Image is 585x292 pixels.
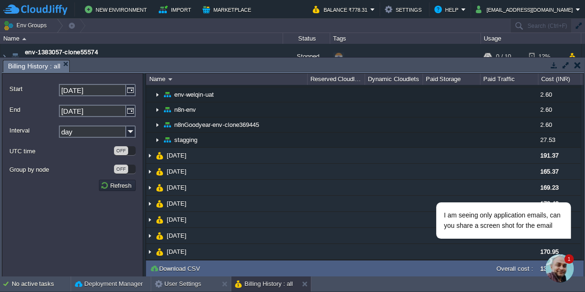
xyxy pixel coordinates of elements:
[146,196,154,211] img: AMDAwAAAACH5BAEAAAAALAAAAAABAAEAAAICRAEAOw==
[540,91,552,98] span: 2.60
[434,4,461,15] button: Help
[173,121,260,129] a: n8nGoodyear-env-clone369445
[9,146,113,156] label: UTC time
[166,167,188,175] a: [DATE]
[481,74,538,85] div: Paid Traffic
[154,133,161,147] img: AMDAwAAAACH5BAEAAAAALAAAAAABAAEAAAICRAEAOw==
[100,181,134,190] button: Refresh
[163,117,171,132] img: AMDAwAAAACH5BAEAAAAALAAAAAABAAEAAAICRAEAOw==
[154,102,161,117] img: AMDAwAAAACH5BAEAAAAALAAAAAABAAEAAAICRAEAOw==
[308,74,365,85] div: Reserved Cloudlets
[150,264,203,273] button: Download CSV
[423,74,480,85] div: Paid Storage
[540,106,552,113] span: 2.60
[283,44,330,69] div: Stopped
[3,4,67,16] img: CloudJiffy
[146,244,154,259] img: AMDAwAAAACH5BAEAAAAALAAAAAABAAEAAAICRAEAOw==
[9,84,58,94] label: Start
[163,133,171,147] img: AMDAwAAAACH5BAEAAAAALAAAAAABAAEAAAICRAEAOw==
[75,279,143,289] button: Deployment Manager
[166,248,188,256] a: [DATE]
[146,148,154,163] img: AMDAwAAAACH5BAEAAAAALAAAAAABAAEAAAICRAEAOw==
[114,146,128,155] div: OFF
[9,125,58,135] label: Interval
[529,44,560,69] div: 12%
[114,165,128,174] div: OFF
[173,136,199,144] a: stagging
[156,228,163,243] img: AMDAwAAAACH5BAEAAAAALAAAAAABAAEAAAICRAEAOw==
[545,254,576,283] iframe: chat widget
[154,87,161,102] img: AMDAwAAAACH5BAEAAAAALAAAAAABAAEAAAICRAEAOw==
[156,244,163,259] img: AMDAwAAAACH5BAEAAAAALAAAAAABAAEAAAICRAEAOw==
[539,74,581,85] div: Cost (INR)
[166,200,188,208] a: [DATE]
[85,4,150,15] button: New Environment
[156,148,163,163] img: AMDAwAAAACH5BAEAAAAALAAAAAABAAEAAAICRAEAOw==
[331,33,480,44] div: Tags
[8,44,22,69] img: AMDAwAAAACH5BAEAAAAALAAAAAABAAEAAAICRAEAOw==
[146,180,154,195] img: AMDAwAAAACH5BAEAAAAALAAAAAABAAEAAAICRAEAOw==
[166,216,188,224] a: [DATE]
[385,4,424,15] button: Settings
[147,74,307,85] div: Name
[163,102,171,117] img: AMDAwAAAACH5BAEAAAAALAAAAAABAAEAAAICRAEAOw==
[166,232,188,240] a: [DATE]
[146,164,154,179] img: AMDAwAAAACH5BAEAAAAALAAAAAABAAEAAAICRAEAOw==
[166,151,188,159] a: [DATE]
[406,117,576,250] iframe: chat widget
[25,48,98,57] a: env-1383057-clone55574
[481,33,581,44] div: Usage
[203,4,254,15] button: Marketplace
[146,212,154,227] img: AMDAwAAAACH5BAEAAAAALAAAAAABAAEAAAICRAEAOw==
[496,44,511,69] div: 0 / 10
[366,74,422,85] div: Dynamic Cloudlets
[476,4,576,15] button: [EMAIL_ADDRESS][DOMAIN_NAME]
[540,248,559,255] span: 170.95
[496,265,533,272] label: Overall cost :
[163,87,171,102] img: AMDAwAAAACH5BAEAAAAALAAAAAABAAEAAAICRAEAOw==
[156,180,163,195] img: AMDAwAAAACH5BAEAAAAALAAAAAABAAEAAAICRAEAOw==
[0,44,8,69] img: AMDAwAAAACH5BAEAAAAALAAAAAABAAEAAAICRAEAOw==
[12,276,71,292] div: No active tasks
[235,279,293,289] button: Billing History : all
[173,91,215,99] a: env-welqin-uat
[156,196,163,211] img: AMDAwAAAACH5BAEAAAAALAAAAAABAAEAAAICRAEAOw==
[9,165,113,175] label: Group by node
[284,33,330,44] div: Status
[3,19,50,32] button: Env Groups
[146,228,154,243] img: AMDAwAAAACH5BAEAAAAALAAAAAABAAEAAAICRAEAOw==
[156,164,163,179] img: AMDAwAAAACH5BAEAAAAALAAAAAABAAEAAAICRAEAOw==
[173,106,197,114] a: n8n-env
[313,4,370,15] button: Balance ₹778.31
[1,33,283,44] div: Name
[156,212,163,227] img: AMDAwAAAACH5BAEAAAAALAAAAAABAAEAAAICRAEAOw==
[22,38,26,40] img: AMDAwAAAACH5BAEAAAAALAAAAAABAAEAAAICRAEAOw==
[8,60,60,72] span: Billing History : all
[540,265,562,272] label: 1352.86
[9,105,58,115] label: End
[159,4,194,15] button: Import
[166,184,188,192] a: [DATE]
[168,78,172,81] img: AMDAwAAAACH5BAEAAAAALAAAAAABAAEAAAICRAEAOw==
[155,279,201,289] button: User Settings
[154,117,161,132] img: AMDAwAAAACH5BAEAAAAALAAAAAABAAEAAAICRAEAOw==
